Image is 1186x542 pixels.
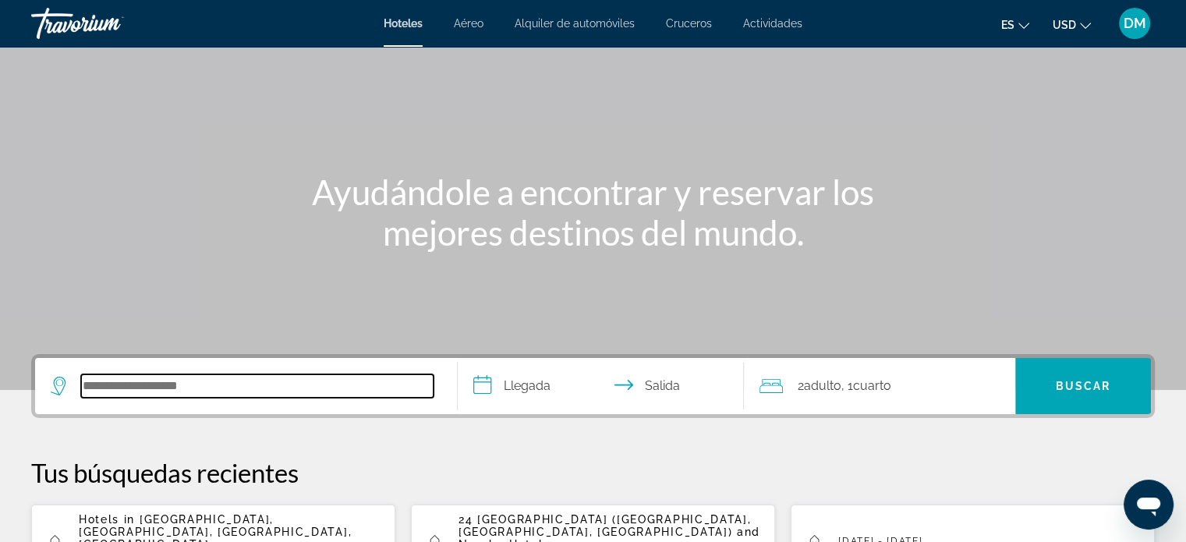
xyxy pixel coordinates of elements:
[797,375,841,397] span: 2
[852,378,890,393] span: Cuarto
[1124,16,1146,31] span: DM
[841,375,890,397] span: , 1
[744,358,1015,414] button: Travelers: 2 adults, 0 children
[384,17,423,30] a: Hoteles
[35,358,1151,414] div: Search widget
[666,17,712,30] a: Cruceros
[1056,380,1111,392] span: Buscar
[81,374,434,398] input: Search hotel destination
[1124,480,1174,530] iframe: Button to launch messaging window
[301,172,886,253] h1: Ayudándole a encontrar y reservar los mejores destinos del mundo.
[79,513,135,526] span: Hotels in
[1053,19,1076,31] span: USD
[454,17,483,30] a: Aéreo
[1114,7,1155,40] button: User Menu
[31,457,1155,488] p: Tus búsquedas recientes
[458,358,745,414] button: Select check in and out date
[515,17,635,30] a: Alquiler de automóviles
[31,3,187,44] a: Travorium
[1015,358,1151,414] button: Search
[458,513,751,538] span: 24 [GEOGRAPHIC_DATA] ([GEOGRAPHIC_DATA], [GEOGRAPHIC_DATA], [GEOGRAPHIC_DATA])
[1001,13,1029,36] button: Change language
[1001,19,1014,31] span: es
[1053,13,1091,36] button: Change currency
[803,378,841,393] span: Adulto
[743,17,802,30] a: Actividades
